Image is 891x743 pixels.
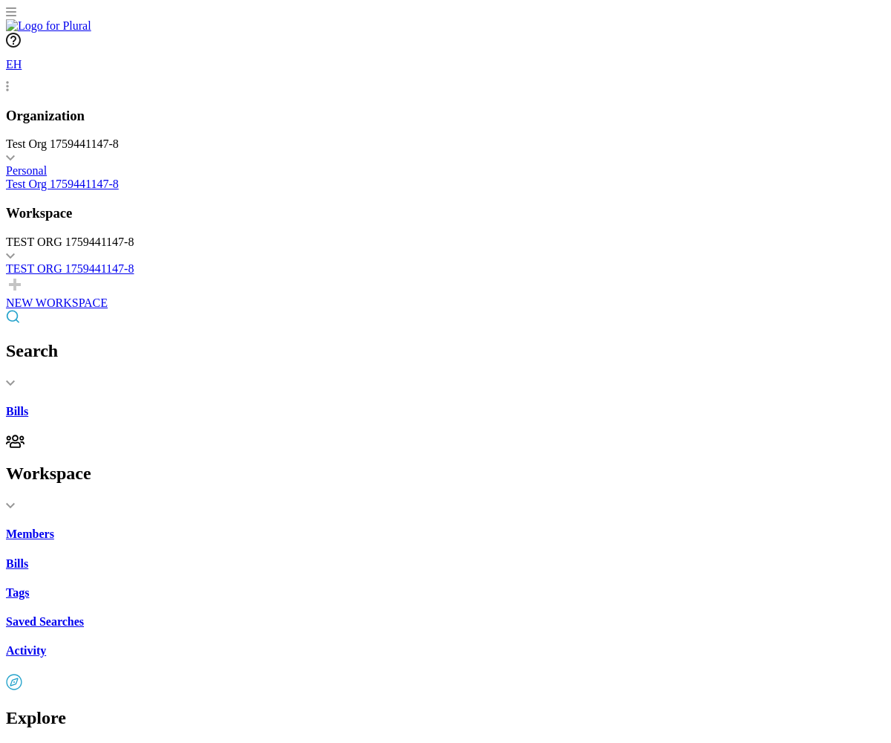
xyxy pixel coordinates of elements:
[6,137,885,151] div: Test Org 1759441147-8
[6,19,91,33] img: Logo for Plural
[6,615,885,629] a: Saved Searches
[6,708,885,728] h2: Explore
[6,644,885,658] a: Activity
[6,108,885,124] h3: Organization
[6,236,885,249] div: TEST ORG 1759441147-8
[6,178,885,191] a: Test Org 1759441147-8
[6,51,36,80] div: EH
[6,51,885,93] a: EH
[6,586,885,600] a: Tags
[6,164,885,178] a: Personal
[6,405,885,418] a: Bills
[6,205,885,221] h3: Workspace
[6,557,885,571] a: Bills
[6,296,885,310] div: NEW WORKSPACE
[6,276,885,310] a: NEW WORKSPACE
[6,341,885,361] h2: Search
[6,262,885,276] a: TEST ORG 1759441147-8
[6,464,885,484] h2: Workspace
[6,528,885,541] a: Members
